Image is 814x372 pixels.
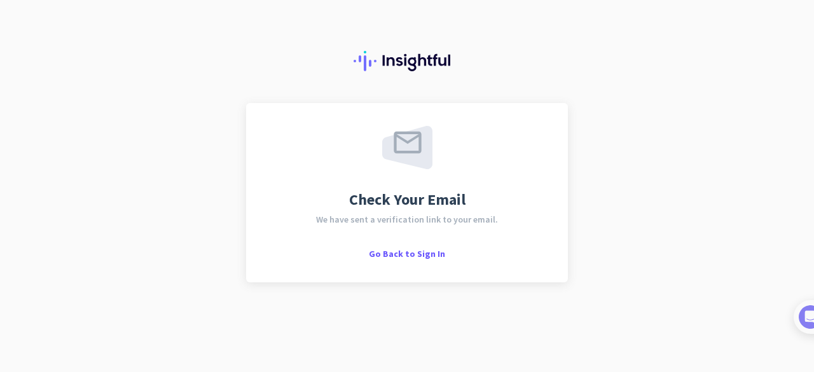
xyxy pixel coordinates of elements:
[382,126,432,169] img: email-sent
[349,192,466,207] span: Check Your Email
[369,248,445,259] span: Go Back to Sign In
[316,215,498,224] span: We have sent a verification link to your email.
[354,51,460,71] img: Insightful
